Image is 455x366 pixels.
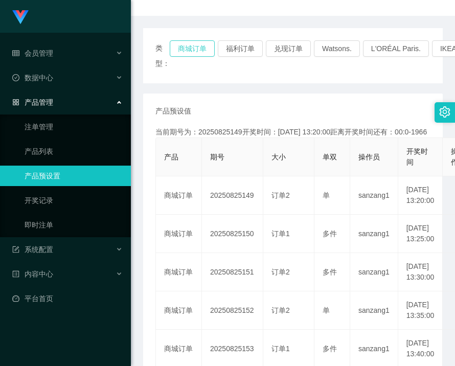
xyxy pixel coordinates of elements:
[170,40,215,57] button: 商城订单
[202,176,263,215] td: 20250825149
[12,50,19,57] i: 图标: table
[155,127,430,138] div: 当前期号为：20250825149开奖时间：[DATE] 13:20:00距离开奖时间还有：00:0-1966
[406,147,428,166] span: 开奖时间
[202,291,263,330] td: 20250825152
[12,98,53,106] span: 产品管理
[25,166,123,186] a: 产品预设置
[314,40,360,57] button: Watsons.
[398,253,443,291] td: [DATE] 13:30:00
[323,268,337,276] span: 多件
[398,215,443,253] td: [DATE] 13:25:00
[12,288,123,309] a: 图标: dashboard平台首页
[156,176,202,215] td: 商城订单
[323,191,330,199] span: 单
[271,191,290,199] span: 订单2
[350,215,398,253] td: sanzang1
[155,40,170,71] span: 类型：
[350,176,398,215] td: sanzang1
[266,40,311,57] button: 兑现订单
[358,153,380,161] span: 操作员
[350,253,398,291] td: sanzang1
[12,74,53,82] span: 数据中心
[202,253,263,291] td: 20250825151
[323,345,337,353] span: 多件
[323,153,337,161] span: 单双
[25,215,123,235] a: 即时注单
[271,306,290,314] span: 订单2
[439,106,450,118] i: 图标: setting
[164,153,178,161] span: 产品
[202,215,263,253] td: 20250825150
[398,291,443,330] td: [DATE] 13:35:00
[12,99,19,106] i: 图标: appstore-o
[156,291,202,330] td: 商城订单
[12,10,29,25] img: logo.9652507e.png
[156,253,202,291] td: 商城订单
[323,230,337,238] span: 多件
[156,215,202,253] td: 商城订单
[12,245,53,254] span: 系统配置
[25,141,123,162] a: 产品列表
[12,74,19,81] i: 图标: check-circle-o
[271,345,290,353] span: 订单1
[363,40,429,57] button: L'ORÉAL Paris.
[210,153,224,161] span: 期号
[155,106,191,117] span: 产品预设值
[271,153,286,161] span: 大小
[398,176,443,215] td: [DATE] 13:20:00
[12,270,19,278] i: 图标: profile
[12,49,53,57] span: 会员管理
[12,270,53,278] span: 内容中心
[25,117,123,137] a: 注单管理
[271,230,290,238] span: 订单1
[25,190,123,211] a: 开奖记录
[350,291,398,330] td: sanzang1
[323,306,330,314] span: 单
[12,246,19,253] i: 图标: form
[271,268,290,276] span: 订单2
[218,40,263,57] button: 福利订单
